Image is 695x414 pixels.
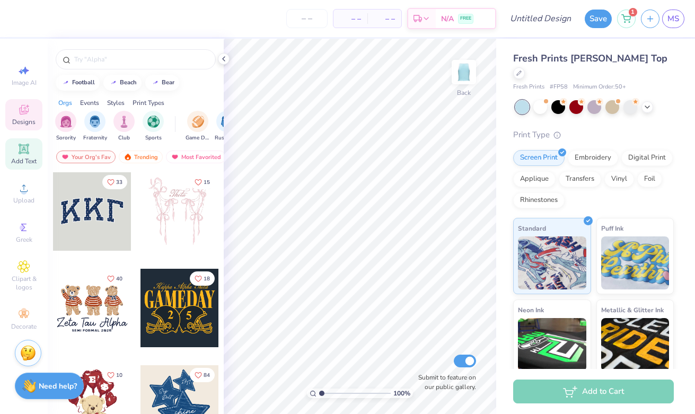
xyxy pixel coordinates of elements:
[286,9,328,28] input: – –
[113,111,135,142] div: filter for Club
[83,111,107,142] div: filter for Fraternity
[56,151,116,163] div: Your Org's Fav
[192,116,204,128] img: Game Day Image
[133,98,164,108] div: Print Types
[621,150,673,166] div: Digital Print
[215,111,239,142] button: filter button
[513,129,674,141] div: Print Type
[637,171,662,187] div: Foil
[12,118,36,126] span: Designs
[601,304,664,315] span: Metallic & Glitter Ink
[453,61,474,83] img: Back
[186,134,210,142] span: Game Day
[107,98,125,108] div: Styles
[604,171,634,187] div: Vinyl
[5,275,42,292] span: Clipart & logos
[460,15,471,22] span: FREE
[550,83,568,92] span: # FP58
[58,98,72,108] div: Orgs
[568,150,618,166] div: Embroidery
[16,235,32,244] span: Greek
[61,80,70,86] img: trend_line.gif
[60,116,72,128] img: Sorority Image
[12,78,37,87] span: Image AI
[221,116,233,128] img: Rush & Bid Image
[186,111,210,142] div: filter for Game Day
[518,223,546,234] span: Standard
[11,322,37,331] span: Decorate
[190,368,215,382] button: Like
[559,171,601,187] div: Transfers
[143,111,164,142] div: filter for Sports
[601,318,670,371] img: Metallic & Glitter Ink
[513,83,544,92] span: Fresh Prints
[55,111,76,142] button: filter button
[83,134,107,142] span: Fraternity
[518,236,586,289] img: Standard
[513,52,667,65] span: Fresh Prints [PERSON_NAME] Top
[513,192,565,208] div: Rhinestones
[151,80,160,86] img: trend_line.gif
[513,150,565,166] div: Screen Print
[80,98,99,108] div: Events
[13,196,34,205] span: Upload
[116,180,122,185] span: 33
[72,80,95,85] div: football
[629,8,637,16] span: 1
[56,134,76,142] span: Sorority
[441,13,454,24] span: N/A
[204,373,210,378] span: 84
[166,151,226,163] div: Most Favorited
[145,134,162,142] span: Sports
[102,271,127,286] button: Like
[118,116,130,128] img: Club Image
[340,13,361,24] span: – –
[116,276,122,281] span: 40
[73,54,209,65] input: Try "Alpha"
[102,368,127,382] button: Like
[190,175,215,189] button: Like
[61,153,69,161] img: most_fav.gif
[56,75,100,91] button: football
[186,111,210,142] button: filter button
[39,381,77,391] strong: Need help?
[119,151,163,163] div: Trending
[55,111,76,142] div: filter for Sorority
[393,389,410,398] span: 100 %
[143,111,164,142] button: filter button
[502,8,579,29] input: Untitled Design
[601,236,670,289] img: Puff Ink
[145,75,179,91] button: bear
[109,80,118,86] img: trend_line.gif
[116,373,122,378] span: 10
[204,276,210,281] span: 18
[147,116,160,128] img: Sports Image
[518,304,544,315] span: Neon Ink
[585,10,612,28] button: Save
[374,13,395,24] span: – –
[518,318,586,371] img: Neon Ink
[190,271,215,286] button: Like
[89,116,101,128] img: Fraternity Image
[601,223,623,234] span: Puff Ink
[118,134,130,142] span: Club
[162,80,174,85] div: bear
[171,153,179,161] img: most_fav.gif
[124,153,132,161] img: trending.gif
[83,111,107,142] button: filter button
[667,13,679,25] span: MS
[457,88,471,98] div: Back
[215,111,239,142] div: filter for Rush & Bid
[573,83,626,92] span: Minimum Order: 50 +
[513,171,556,187] div: Applique
[103,75,142,91] button: beach
[113,111,135,142] button: filter button
[412,373,476,392] label: Submit to feature on our public gallery.
[215,134,239,142] span: Rush & Bid
[204,180,210,185] span: 15
[102,175,127,189] button: Like
[120,80,137,85] div: beach
[11,157,37,165] span: Add Text
[662,10,684,28] a: MS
